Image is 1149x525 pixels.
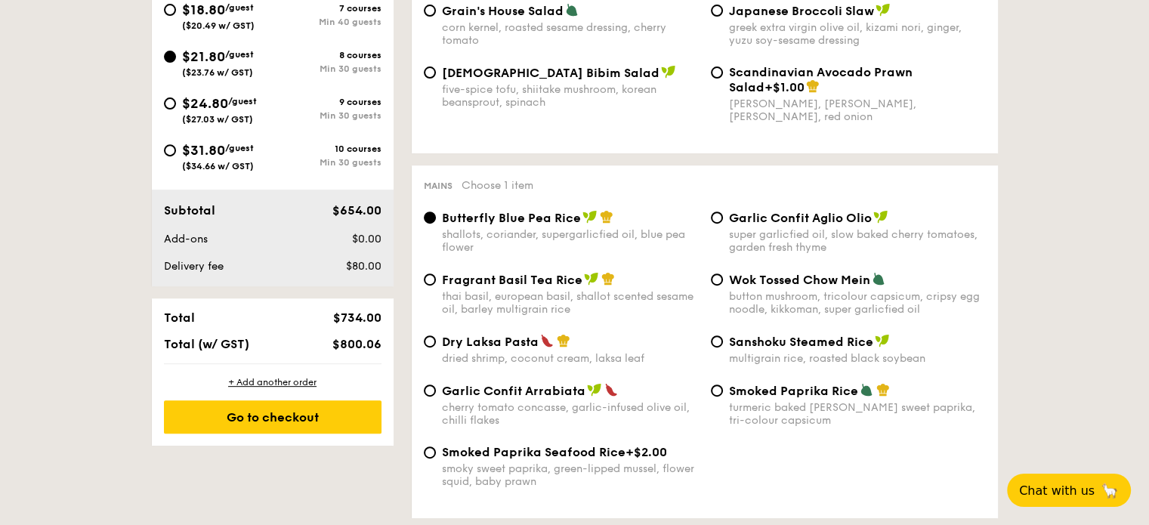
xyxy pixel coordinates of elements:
span: +$1.00 [764,80,805,94]
div: greek extra virgin olive oil, kizami nori, ginger, yuzu soy-sesame dressing [729,21,986,47]
span: Garlic Confit Aglio Olio [729,211,872,225]
div: five-spice tofu, shiitake mushroom, korean beansprout, spinach [442,83,699,109]
input: Grain's House Saladcorn kernel, roasted sesame dressing, cherry tomato [424,5,436,17]
input: Sanshoku Steamed Ricemultigrain rice, roasted black soybean [711,335,723,347]
input: $21.80/guest($23.76 w/ GST)8 coursesMin 30 guests [164,51,176,63]
span: Fragrant Basil Tea Rice [442,273,582,287]
span: Butterfly Blue Pea Rice [442,211,581,225]
div: button mushroom, tricolour capsicum, cripsy egg noodle, kikkoman, super garlicfied oil [729,290,986,316]
img: icon-vegan.f8ff3823.svg [587,383,602,397]
img: icon-vegan.f8ff3823.svg [661,65,676,79]
div: Min 30 guests [273,157,381,168]
span: $24.80 [182,95,228,112]
img: icon-vegan.f8ff3823.svg [876,3,891,17]
input: Butterfly Blue Pea Riceshallots, coriander, supergarlicfied oil, blue pea flower [424,212,436,224]
div: Min 40 guests [273,17,381,27]
span: 🦙 [1101,482,1119,499]
img: icon-vegan.f8ff3823.svg [873,210,888,224]
div: thai basil, european basil, shallot scented sesame oil, barley multigrain rice [442,290,699,316]
span: /guest [225,143,254,153]
span: Add-ons [164,233,208,246]
img: icon-vegetarian.fe4039eb.svg [860,383,873,397]
input: Fragrant Basil Tea Ricethai basil, european basil, shallot scented sesame oil, barley multigrain ... [424,273,436,286]
span: /guest [228,96,257,107]
span: Choose 1 item [462,179,533,192]
img: icon-vegetarian.fe4039eb.svg [872,272,885,286]
div: 8 courses [273,50,381,60]
div: cherry tomato concasse, garlic-infused olive oil, chilli flakes [442,401,699,427]
img: icon-chef-hat.a58ddaea.svg [600,210,613,224]
span: $734.00 [332,310,381,325]
div: dried shrimp, coconut cream, laksa leaf [442,352,699,365]
input: [DEMOGRAPHIC_DATA] Bibim Saladfive-spice tofu, shiitake mushroom, korean beansprout, spinach [424,66,436,79]
input: Garlic Confit Arrabiatacherry tomato concasse, garlic-infused olive oil, chilli flakes [424,384,436,397]
div: corn kernel, roasted sesame dressing, cherry tomato [442,21,699,47]
button: Chat with us🦙 [1007,474,1131,507]
span: $31.80 [182,142,225,159]
div: smoky sweet paprika, green-lipped mussel, flower squid, baby prawn [442,462,699,488]
div: + Add another order [164,376,381,388]
span: Smoked Paprika Rice [729,384,858,398]
span: Smoked Paprika Seafood Rice [442,445,625,459]
span: /guest [225,49,254,60]
img: icon-vegan.f8ff3823.svg [582,210,598,224]
img: icon-chef-hat.a58ddaea.svg [557,334,570,347]
input: Dry Laksa Pastadried shrimp, coconut cream, laksa leaf [424,335,436,347]
img: icon-spicy.37a8142b.svg [604,383,618,397]
img: icon-vegan.f8ff3823.svg [875,334,890,347]
img: icon-chef-hat.a58ddaea.svg [601,272,615,286]
span: $800.06 [332,337,381,351]
div: 7 courses [273,3,381,14]
span: Dry Laksa Pasta [442,335,539,349]
div: 9 courses [273,97,381,107]
input: $24.80/guest($27.03 w/ GST)9 coursesMin 30 guests [164,97,176,110]
span: ($27.03 w/ GST) [182,114,253,125]
img: icon-vegetarian.fe4039eb.svg [565,3,579,17]
span: Japanese Broccoli Slaw [729,4,874,18]
input: Smoked Paprika Riceturmeric baked [PERSON_NAME] sweet paprika, tri-colour capsicum [711,384,723,397]
input: $18.80/guest($20.49 w/ GST)7 coursesMin 40 guests [164,4,176,16]
span: $80.00 [345,260,381,273]
span: Total [164,310,195,325]
span: ($23.76 w/ GST) [182,67,253,78]
span: ($34.66 w/ GST) [182,161,254,171]
span: $21.80 [182,48,225,65]
input: Garlic Confit Aglio Oliosuper garlicfied oil, slow baked cherry tomatoes, garden fresh thyme [711,212,723,224]
div: shallots, coriander, supergarlicfied oil, blue pea flower [442,228,699,254]
span: +$2.00 [625,445,667,459]
span: Wok Tossed Chow Mein [729,273,870,287]
div: turmeric baked [PERSON_NAME] sweet paprika, tri-colour capsicum [729,401,986,427]
div: super garlicfied oil, slow baked cherry tomatoes, garden fresh thyme [729,228,986,254]
input: Scandinavian Avocado Prawn Salad+$1.00[PERSON_NAME], [PERSON_NAME], [PERSON_NAME], red onion [711,66,723,79]
img: icon-chef-hat.a58ddaea.svg [876,383,890,397]
span: Subtotal [164,203,215,218]
span: ($20.49 w/ GST) [182,20,255,31]
div: Min 30 guests [273,63,381,74]
span: [DEMOGRAPHIC_DATA] Bibim Salad [442,66,659,80]
img: icon-spicy.37a8142b.svg [540,334,554,347]
span: $654.00 [332,203,381,218]
div: multigrain rice, roasted black soybean [729,352,986,365]
span: Garlic Confit Arrabiata [442,384,585,398]
span: $0.00 [351,233,381,246]
span: $18.80 [182,2,225,18]
input: Japanese Broccoli Slawgreek extra virgin olive oil, kizami nori, ginger, yuzu soy-sesame dressing [711,5,723,17]
span: /guest [225,2,254,13]
div: 10 courses [273,144,381,154]
span: Delivery fee [164,260,224,273]
span: Chat with us [1019,483,1095,498]
span: Grain's House Salad [442,4,564,18]
div: Go to checkout [164,400,381,434]
span: Sanshoku Steamed Rice [729,335,873,349]
input: Wok Tossed Chow Meinbutton mushroom, tricolour capsicum, cripsy egg noodle, kikkoman, super garli... [711,273,723,286]
input: $31.80/guest($34.66 w/ GST)10 coursesMin 30 guests [164,144,176,156]
span: Total (w/ GST) [164,337,249,351]
span: Scandinavian Avocado Prawn Salad [729,65,913,94]
img: icon-vegan.f8ff3823.svg [584,272,599,286]
div: [PERSON_NAME], [PERSON_NAME], [PERSON_NAME], red onion [729,97,986,123]
img: icon-chef-hat.a58ddaea.svg [806,79,820,93]
input: Smoked Paprika Seafood Rice+$2.00smoky sweet paprika, green-lipped mussel, flower squid, baby prawn [424,446,436,459]
div: Min 30 guests [273,110,381,121]
span: Mains [424,181,452,191]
